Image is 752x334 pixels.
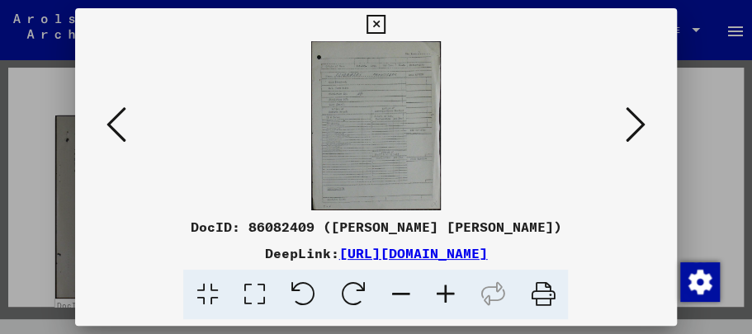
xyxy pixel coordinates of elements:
[131,41,621,210] img: 001.jpg
[264,245,338,261] font: DeepLink:
[679,261,719,301] div: Change consent
[190,219,561,235] font: DocID: 86082409 ([PERSON_NAME] [PERSON_NAME])
[338,245,487,261] a: [URL][DOMAIN_NAME]
[680,262,720,302] img: Change consent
